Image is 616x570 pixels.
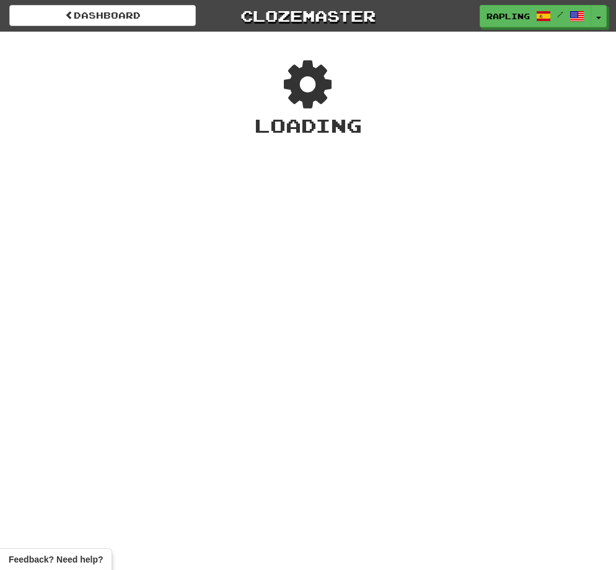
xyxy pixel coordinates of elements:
span: Open feedback widget [9,553,103,566]
a: Clozemaster [214,5,401,27]
span: / [557,10,563,19]
span: rapling [486,11,530,22]
a: Dashboard [9,5,196,26]
a: rapling / [480,5,591,27]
